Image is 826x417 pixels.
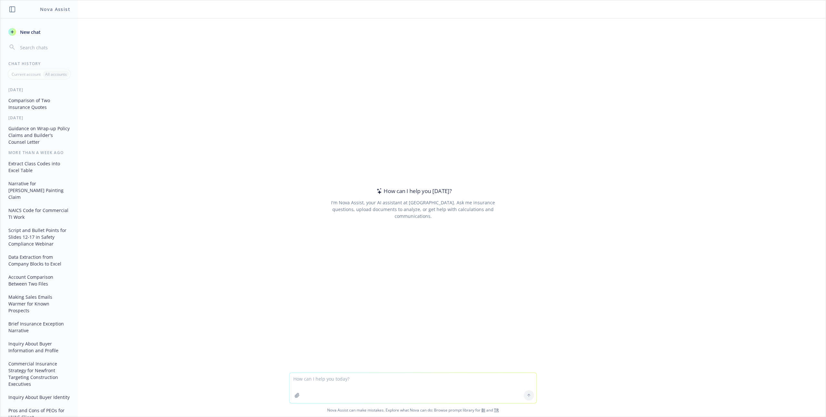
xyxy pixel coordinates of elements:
[6,392,73,402] button: Inquiry About Buyer Identity
[6,95,73,112] button: Comparison of Two Insurance Quotes
[6,358,73,389] button: Commercial Insurance Strategy for Newfront Targeting Construction Executives
[375,187,452,195] div: How can I help you [DATE]?
[322,199,504,219] div: I'm Nova Assist, your AI assistant at [GEOGRAPHIC_DATA]. Ask me insurance questions, upload docum...
[6,225,73,249] button: Script and Bullet Points for Slides 12-17 in Safety Compliance Webinar
[6,158,73,176] button: Extract Class Codes into Excel Table
[6,123,73,147] button: Guidance on Wrap-up Policy Claims and Builder's Counsel Letter
[45,72,67,77] p: All accounts
[3,403,823,417] span: Nova Assist can make mistakes. Explore what Nova can do: Browse prompt library for and
[6,205,73,222] button: NAICS Code for Commercial TI Work
[6,272,73,289] button: Account Comparison Between Two Files
[1,61,78,66] div: Chat History
[1,150,78,155] div: More than a week ago
[494,407,499,413] a: TR
[19,43,70,52] input: Search chats
[6,178,73,202] button: Narrative for [PERSON_NAME] Painting Claim
[6,252,73,269] button: Data Extraction from Company Blocks to Excel
[481,407,485,413] a: BI
[1,87,78,92] div: [DATE]
[6,318,73,336] button: Brief Insurance Exception Narrative
[40,6,70,13] h1: Nova Assist
[12,72,41,77] p: Current account
[6,292,73,316] button: Making Sales Emails Warmer for Known Prospects
[19,29,41,35] span: New chat
[6,338,73,356] button: Inquiry About Buyer Information and Profile
[1,115,78,121] div: [DATE]
[6,26,73,38] button: New chat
